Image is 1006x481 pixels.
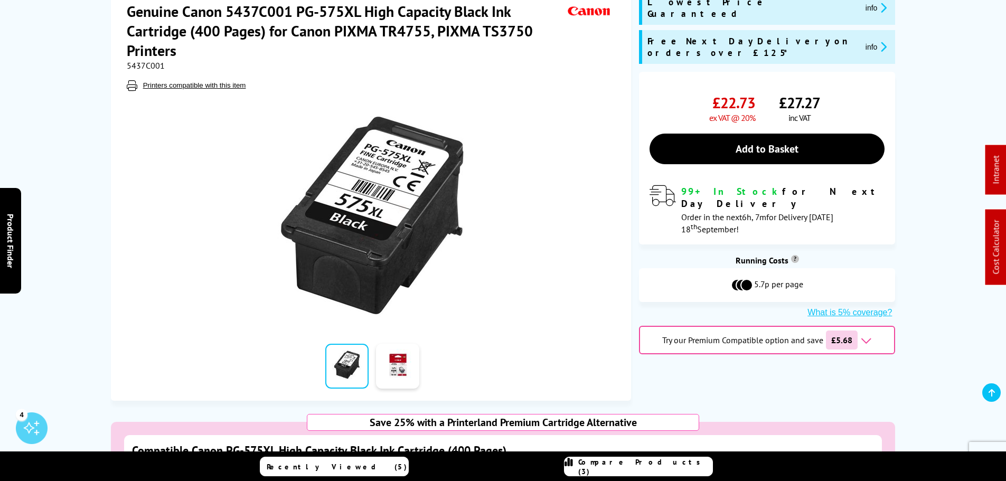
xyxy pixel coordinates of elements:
[991,156,1001,184] a: Intranet
[754,279,803,291] span: 5.7p per page
[647,35,857,59] span: Free Next Day Delivery on orders over £125*
[578,457,712,476] span: Compare Products (3)
[681,185,885,210] div: for Next Day Delivery
[788,112,811,123] span: inc VAT
[267,462,407,471] span: Recently Viewed (5)
[565,2,614,21] img: Canon
[991,220,1001,275] a: Cost Calculator
[862,41,890,53] button: promo-description
[826,331,858,350] span: £5.68
[779,93,820,112] span: £27.27
[742,212,766,222] span: 6h, 7m
[650,185,885,234] div: modal_delivery
[709,112,755,123] span: ex VAT @ 20%
[712,93,755,112] span: £22.73
[132,443,506,458] a: Compatible Canon PG-575XL High Capacity Black Ink Cartridge (400 Pages)
[260,457,409,476] a: Recently Viewed (5)
[862,2,890,14] button: promo-description
[127,60,165,71] span: 5437C001
[5,213,16,268] span: Product Finder
[307,414,699,431] div: Save 25% with a Printerland Premium Cartridge Alternative
[791,255,799,263] sup: Cost per page
[650,134,885,164] a: Add to Basket
[564,457,713,476] a: Compare Products (3)
[269,112,476,319] img: Canon 5437C001 PG-575XL High Capacity Black Ink Cartridge (400 Pages)
[662,335,823,345] span: Try our Premium Compatible option and save
[804,307,895,318] button: What is 5% coverage?
[691,222,697,231] sup: th
[140,81,249,90] button: Printers compatible with this item
[16,409,27,420] div: 4
[127,2,565,60] h1: Genuine Canon 5437C001 PG-575XL High Capacity Black Ink Cartridge (400 Pages) for Canon PIXMA TR4...
[681,212,833,234] span: Order in the next for Delivery [DATE] 18 September!
[639,255,895,266] div: Running Costs
[681,185,782,197] span: 99+ In Stock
